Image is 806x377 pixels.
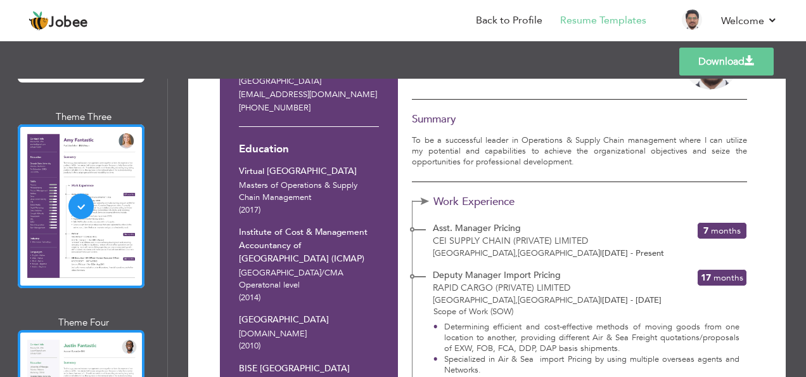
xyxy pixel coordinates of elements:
span: Work Experience [433,196,541,208]
a: Back to Profile [476,13,542,28]
span: [DATE] - Present [600,248,664,259]
span: Months [713,272,743,284]
a: Resume Templates [560,13,646,28]
li: Specialized in Air & Sea import Pricing by using multiple overseas agents and Networks. [433,354,740,376]
div: BISE [GEOGRAPHIC_DATA] [239,362,379,376]
div: [GEOGRAPHIC_DATA] [239,314,379,327]
h3: Summary [412,114,746,126]
span: CEI Supply Chain (Private) Limited [433,235,588,247]
span: [GEOGRAPHIC_DATA] CMA Operatonal level [239,267,343,291]
span: | [600,248,602,259]
span: [GEOGRAPHIC_DATA] [GEOGRAPHIC_DATA] [433,248,600,259]
span: Masters of Operations & Supply Chain Management [239,180,357,204]
li: Determining efficient and cost-effective methods of moving goods from one location to another, pr... [433,322,740,354]
img: jobee.io [29,11,49,31]
span: , [515,294,518,306]
span: [DOMAIN_NAME] [239,328,307,340]
div: Institute of Cost & Management Accountancy of [GEOGRAPHIC_DATA] (ICMAP) [239,226,379,265]
img: Profile Img [682,10,702,30]
span: Deputy Manager Import Pricing [433,269,561,281]
span: [DATE] - [DATE] [600,294,662,306]
span: / [321,267,324,279]
p: To be a successful leader in Operations & Supply Chain management where I can utilize my potentia... [412,135,746,168]
span: 7 [703,225,708,237]
span: Rapid Cargo (Private) Limited [433,282,570,294]
span: Asst. Manager Pricing [433,222,521,234]
div: Virtual [GEOGRAPHIC_DATA] [239,165,379,178]
span: Jobee [49,16,88,30]
a: Jobee [29,11,88,31]
a: Welcome [721,13,777,29]
p: [EMAIL_ADDRESS][DOMAIN_NAME] [239,89,379,102]
span: Months [711,225,741,237]
span: [GEOGRAPHIC_DATA] [GEOGRAPHIC_DATA] [433,294,600,306]
span: | [600,294,602,306]
a: Download [679,48,774,76]
span: , [515,248,518,259]
div: Theme Three [20,110,147,124]
div: Theme Four [20,316,147,329]
p: [PHONE_NUMBER] [239,102,379,115]
span: (2017) [239,204,260,216]
span: (2014) [239,292,260,303]
span: (2010) [239,340,260,352]
span: 17 [701,272,711,284]
h3: Education [239,143,379,155]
